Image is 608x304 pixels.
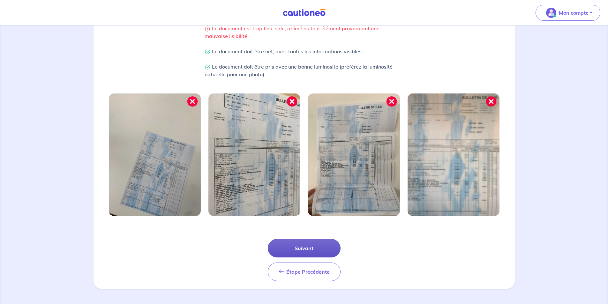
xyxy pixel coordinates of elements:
img: Image mal cadrée 2 [208,93,300,216]
button: Étape Précédente [268,263,341,281]
img: Warning [205,26,210,32]
button: Suivant [268,239,341,257]
p: Le document doit être net, avec toutes les informations visibles. Le document doit être pris avec... [205,48,404,78]
img: Cautioneo [280,9,328,17]
button: illu_account_valid_menu.svgMon compte [536,5,600,21]
img: Image mal cadrée 4 [408,93,499,216]
img: Image mal cadrée 1 [109,93,201,216]
p: Le document est trop flou, sale, abîmé ou tout élément provoquant une mauvaise lisibilité. [205,25,404,40]
span: Étape Précédente [286,269,330,275]
img: illu_account_valid_menu.svg [546,8,556,18]
img: Check [205,64,210,70]
img: Check [205,49,210,55]
p: Mon compte [559,9,589,17]
img: Image mal cadrée 3 [308,93,400,216]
